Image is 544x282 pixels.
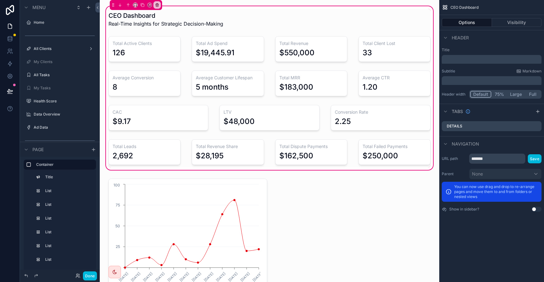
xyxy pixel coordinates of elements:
label: Health Score [34,99,92,104]
label: My Tasks [34,86,92,91]
label: Parent [442,171,467,176]
label: All Clients [34,46,84,51]
label: List [45,257,90,262]
button: None [469,169,542,179]
label: Details [447,124,462,129]
button: Default [470,91,491,98]
span: Header [452,35,469,41]
label: List [45,216,90,221]
label: Home [34,20,92,25]
label: Title [45,175,90,180]
div: scrollable content [442,76,542,85]
label: List [45,230,90,235]
label: Ad Data [34,125,92,130]
div: scrollable content [20,157,100,270]
label: List [45,188,90,193]
label: Data Overview [34,112,92,117]
span: Page [32,146,44,152]
label: Title [442,47,542,52]
button: Full [525,91,541,98]
label: All Tasks [34,72,92,77]
label: List [45,243,90,248]
span: Tabs [452,108,463,115]
label: List [45,202,90,207]
span: Navigation [452,141,479,147]
label: My Clients [34,59,92,64]
label: Show in sidebar? [449,207,479,212]
span: None [472,171,483,177]
span: Menu [32,4,46,11]
button: Save [528,154,542,163]
a: Markdown [516,69,542,74]
label: URL path [442,156,467,161]
button: 75% [491,91,507,98]
span: CEO Dashboard [450,5,479,10]
button: Options [442,18,492,27]
button: Visibility [492,18,542,27]
label: Container [36,162,91,167]
label: Header width [442,92,467,97]
p: You can now use drag and drop to re-arrange pages and move them to and from folders or nested views [454,184,538,199]
div: scrollable content [442,55,542,64]
button: Done [83,271,97,280]
button: Large [507,91,525,98]
label: Subtitle [442,69,455,74]
span: Markdown [522,69,542,74]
